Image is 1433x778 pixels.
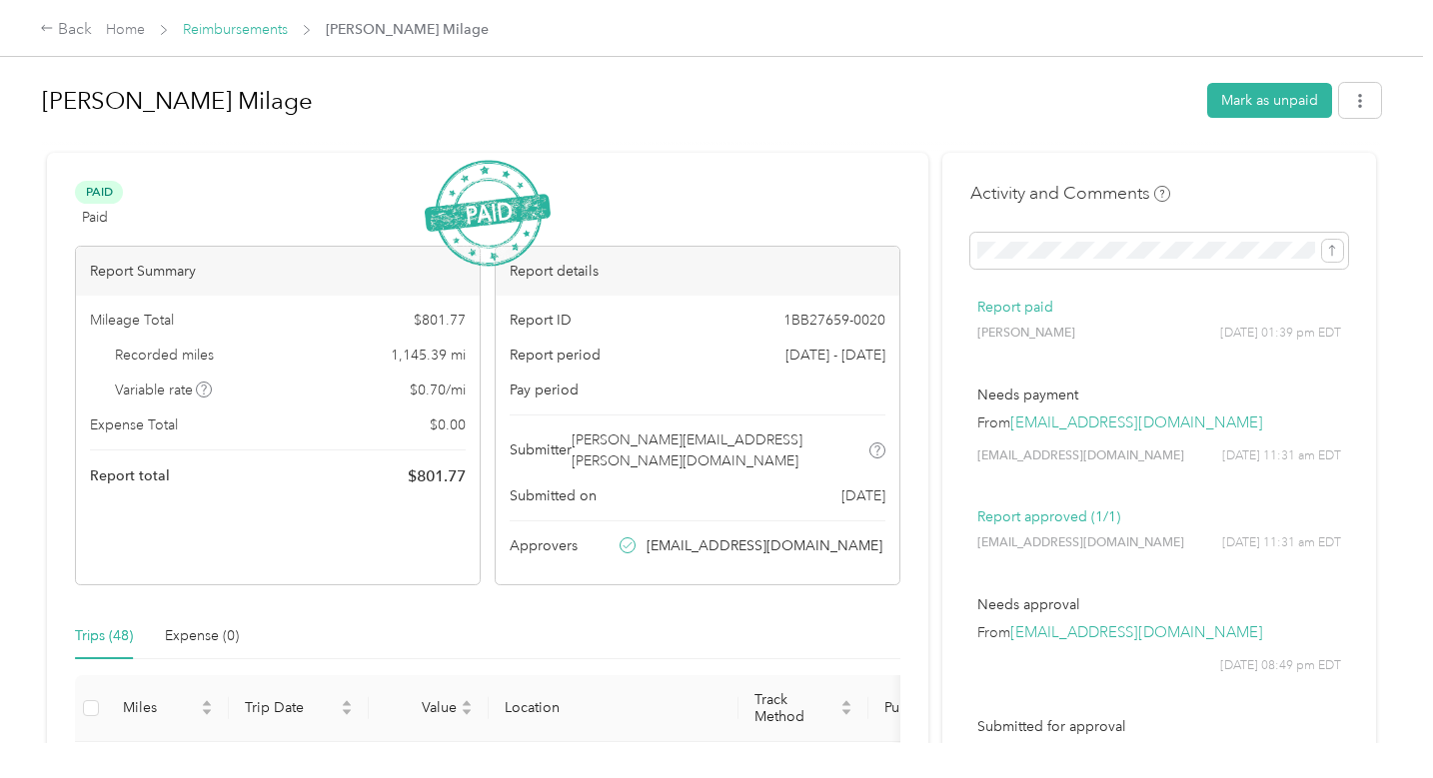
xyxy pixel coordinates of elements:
[572,429,866,471] span: [PERSON_NAME][EMAIL_ADDRESS][PERSON_NAME][DOMAIN_NAME]
[183,21,288,38] a: Reimbursements
[647,535,882,556] span: [EMAIL_ADDRESS][DOMAIN_NAME]
[90,465,170,486] span: Report total
[42,77,1193,125] h1: Roberts Milage
[106,21,145,38] a: Home
[410,380,466,400] span: $ 0.70 / mi
[369,675,489,742] th: Value
[977,594,1341,615] p: Needs approval
[90,414,178,435] span: Expense Total
[840,706,852,718] span: caret-down
[40,18,92,42] div: Back
[75,625,133,647] div: Trips (48)
[785,345,885,366] span: [DATE] - [DATE]
[115,345,214,366] span: Recorded miles
[754,691,836,725] span: Track Method
[201,697,213,709] span: caret-up
[783,310,885,331] span: 1BB27659-0020
[868,675,1018,742] th: Purpose
[510,310,572,331] span: Report ID
[461,697,473,709] span: caret-up
[1222,534,1341,552] span: [DATE] 11:31 am EDT
[430,414,466,435] span: $ 0.00
[1207,83,1332,118] button: Mark as unpaid
[82,207,108,228] span: Paid
[970,181,1170,206] h4: Activity and Comments
[738,675,868,742] th: Track Method
[425,160,551,267] img: PaidStamp
[461,706,473,718] span: caret-down
[165,625,239,647] div: Expense (0)
[1010,413,1263,432] a: [EMAIL_ADDRESS][DOMAIN_NAME]
[1321,666,1433,778] iframe: Everlance-gr Chat Button Frame
[385,699,457,716] span: Value
[1220,657,1341,675] span: [DATE] 08:49 pm EDT
[326,19,489,40] span: [PERSON_NAME] Milage
[201,706,213,718] span: caret-down
[489,675,738,742] th: Location
[840,697,852,709] span: caret-up
[76,247,480,296] div: Report Summary
[245,699,337,716] span: Trip Date
[977,447,1184,465] span: [EMAIL_ADDRESS][DOMAIN_NAME]
[841,485,885,506] span: [DATE]
[510,380,579,400] span: Pay period
[977,534,1184,552] span: [EMAIL_ADDRESS][DOMAIN_NAME]
[977,622,1341,643] p: From
[510,485,597,506] span: Submitted on
[510,345,601,366] span: Report period
[884,699,986,716] span: Purpose
[123,699,197,716] span: Miles
[408,464,466,488] span: $ 801.77
[510,439,572,460] span: Submitter
[1220,325,1341,343] span: [DATE] 01:39 pm EDT
[414,310,466,331] span: $ 801.77
[977,716,1341,737] p: Submitted for approval
[75,181,123,204] span: Paid
[90,310,174,331] span: Mileage Total
[341,706,353,718] span: caret-down
[977,506,1341,527] p: Report approved (1/1)
[229,675,369,742] th: Trip Date
[115,380,213,400] span: Variable rate
[977,385,1341,405] p: Needs payment
[341,697,353,709] span: caret-up
[496,247,899,296] div: Report details
[1222,447,1341,465] span: [DATE] 11:31 am EDT
[391,345,466,366] span: 1,145.39 mi
[107,675,229,742] th: Miles
[977,297,1341,318] p: Report paid
[510,535,578,556] span: Approvers
[1010,623,1263,642] a: [EMAIL_ADDRESS][DOMAIN_NAME]
[977,325,1075,343] span: [PERSON_NAME]
[977,412,1341,433] p: From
